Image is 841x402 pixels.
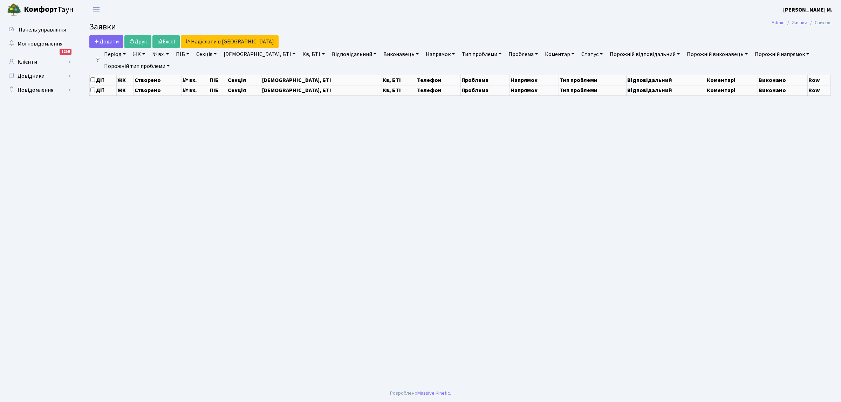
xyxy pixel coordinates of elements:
a: Довідники [4,69,74,83]
a: Відповідальний [329,48,379,60]
a: Панель управління [4,23,74,37]
a: ЖК [130,48,148,60]
th: Виконано [758,75,808,85]
a: ПІБ [173,48,192,60]
span: Таун [24,4,74,16]
th: № вх. [182,85,209,95]
a: Excel [152,35,180,48]
th: Напрямок [510,85,559,95]
a: Admin [772,19,785,26]
th: Секція [227,75,261,85]
th: Створено [134,85,182,95]
th: Створено [134,75,182,85]
button: Переключити навігацію [88,4,105,15]
th: ПІБ [209,85,227,95]
th: Проблема [461,85,510,95]
a: Проблема [506,48,541,60]
span: Мої повідомлення [18,40,62,48]
th: Коментарі [706,75,758,85]
th: ЖК [116,75,134,85]
th: № вх. [182,75,209,85]
a: Напрямок [423,48,458,60]
th: ПІБ [209,75,227,85]
th: Телефон [416,85,461,95]
span: Панель управління [19,26,66,34]
b: Комфорт [24,4,57,15]
a: Порожній тип проблеми [101,60,172,72]
a: Друк [124,35,151,48]
th: Кв, БТІ [382,75,416,85]
th: Відповідальний [627,75,706,85]
nav: breadcrumb [761,15,841,30]
a: Мої повідомлення1259 [4,37,74,51]
a: Повідомлення [4,83,74,97]
div: Розроблено . [390,389,451,397]
th: ЖК [116,85,134,95]
span: Додати [94,38,119,46]
th: Напрямок [510,75,559,85]
th: Відповідальний [627,85,706,95]
th: Телефон [416,75,461,85]
img: logo.png [7,3,21,17]
a: Порожній напрямок [752,48,812,60]
a: Додати [89,35,123,48]
th: Кв, БТІ [382,85,416,95]
th: Секція [227,85,261,95]
a: Кв, БТІ [300,48,327,60]
a: № вх. [149,48,172,60]
a: Секція [193,48,219,60]
a: Порожній виконавець [684,48,751,60]
a: Тип проблеми [459,48,504,60]
div: 1259 [60,49,71,55]
span: Заявки [89,21,116,33]
a: Період [101,48,129,60]
a: Виконавець [381,48,422,60]
a: [DEMOGRAPHIC_DATA], БТІ [221,48,298,60]
th: Тип проблеми [559,75,627,85]
li: Список [807,19,830,27]
a: Клієнти [4,55,74,69]
a: Заявки [792,19,807,26]
a: Порожній відповідальний [607,48,683,60]
th: Row [808,75,830,85]
th: Row [808,85,830,95]
th: [DEMOGRAPHIC_DATA], БТІ [261,85,382,95]
a: Коментар [542,48,577,60]
th: Дії [90,85,117,95]
th: Тип проблеми [559,85,627,95]
th: Дії [90,75,117,85]
a: Massive Kinetic [417,389,450,397]
th: Коментарі [706,85,758,95]
a: [PERSON_NAME] М. [783,6,833,14]
a: Статус [579,48,606,60]
th: [DEMOGRAPHIC_DATA], БТІ [261,75,382,85]
th: Проблема [461,75,510,85]
th: Виконано [758,85,808,95]
a: Надіслати в [GEOGRAPHIC_DATA] [181,35,279,48]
